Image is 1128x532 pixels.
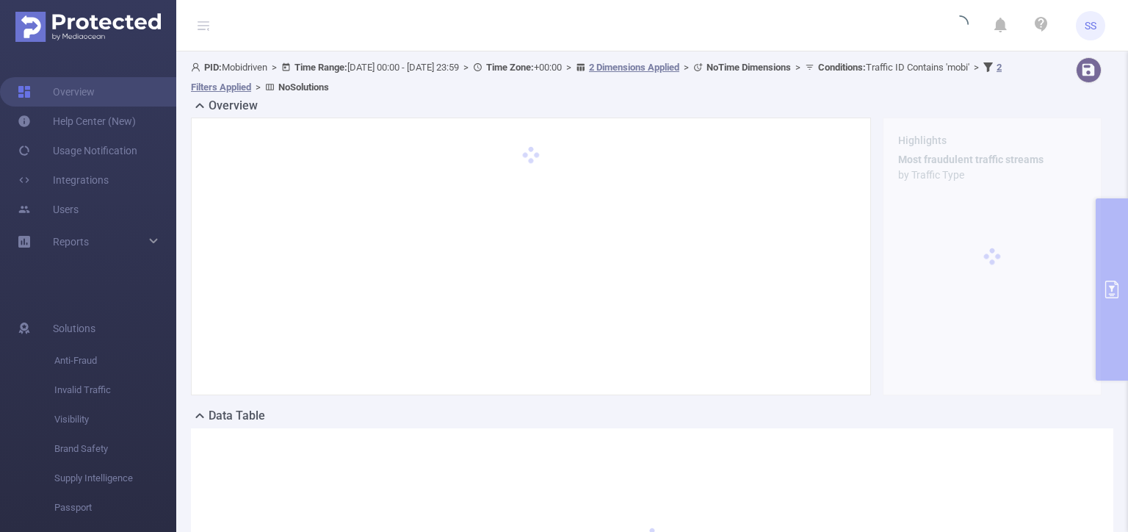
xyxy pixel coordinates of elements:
span: Solutions [53,314,95,343]
span: > [267,62,281,73]
span: > [459,62,473,73]
b: PID: [204,62,222,73]
span: Anti-Fraud [54,346,176,375]
i: icon: user [191,62,204,72]
a: Integrations [18,165,109,195]
span: Passport [54,493,176,522]
span: > [562,62,576,73]
span: Traffic ID Contains 'mobi' [818,62,969,73]
b: Conditions : [818,62,866,73]
span: Brand Safety [54,434,176,464]
a: Reports [53,227,89,256]
h2: Data Table [209,407,265,425]
span: > [679,62,693,73]
span: Mobidriven [DATE] 00:00 - [DATE] 23:59 +00:00 [191,62,1002,93]
a: Help Center (New) [18,107,136,136]
span: > [791,62,805,73]
img: Protected Media [15,12,161,42]
i: icon: loading [951,15,969,36]
a: Users [18,195,79,224]
a: Overview [18,77,95,107]
h2: Overview [209,97,258,115]
a: Usage Notification [18,136,137,165]
span: Supply Intelligence [54,464,176,493]
span: Reports [53,236,89,248]
span: > [969,62,983,73]
b: No Solutions [278,82,329,93]
span: SS [1085,11,1096,40]
u: 2 Dimensions Applied [589,62,679,73]
b: No Time Dimensions [706,62,791,73]
b: Time Zone: [486,62,534,73]
b: Time Range: [294,62,347,73]
span: Invalid Traffic [54,375,176,405]
span: Visibility [54,405,176,434]
span: > [251,82,265,93]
